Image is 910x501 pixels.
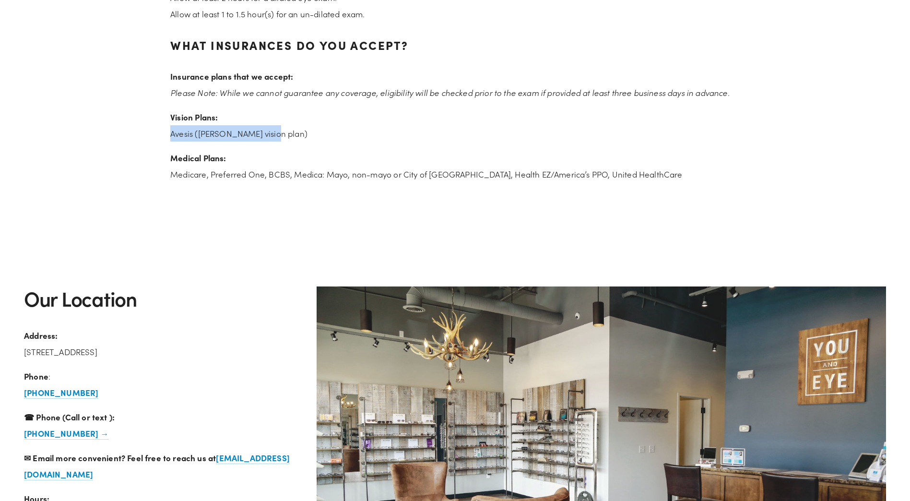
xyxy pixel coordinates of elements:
h3: What insurances do you accept? [170,34,740,57]
strong: Insurance plans that we accept: [170,71,293,82]
strong: Address: [24,330,58,341]
p: Medicare, Preferred One, BCBS, Medica: Mayo, non-mayo or City of [GEOGRAPHIC_DATA], Health EZ/Ame... [170,150,740,182]
strong: [PHONE_NUMBER] [24,387,98,398]
em: Please Note: While we cannot guarantee any coverage, eligibility will be checked prior to the exa... [170,87,730,98]
h2: Our Location [24,286,300,310]
strong: ☎ Phone (Call or text ): [24,411,115,422]
a: [PHONE_NUMBER] [24,387,98,399]
a: [PHONE_NUMBER] → [24,428,109,440]
p: Avesis ([PERSON_NAME] vision plan) [170,109,740,142]
strong: Phone [24,370,48,382]
strong: Vision Plans: [170,111,218,122]
strong: ✉ Email more convenient? Feel free to reach us at [24,452,216,463]
strong: Medical Plans: [170,152,226,163]
strong: [PHONE_NUMBER] → [24,428,109,439]
p: [STREET_ADDRESS] [24,327,300,360]
p: : [24,368,300,401]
